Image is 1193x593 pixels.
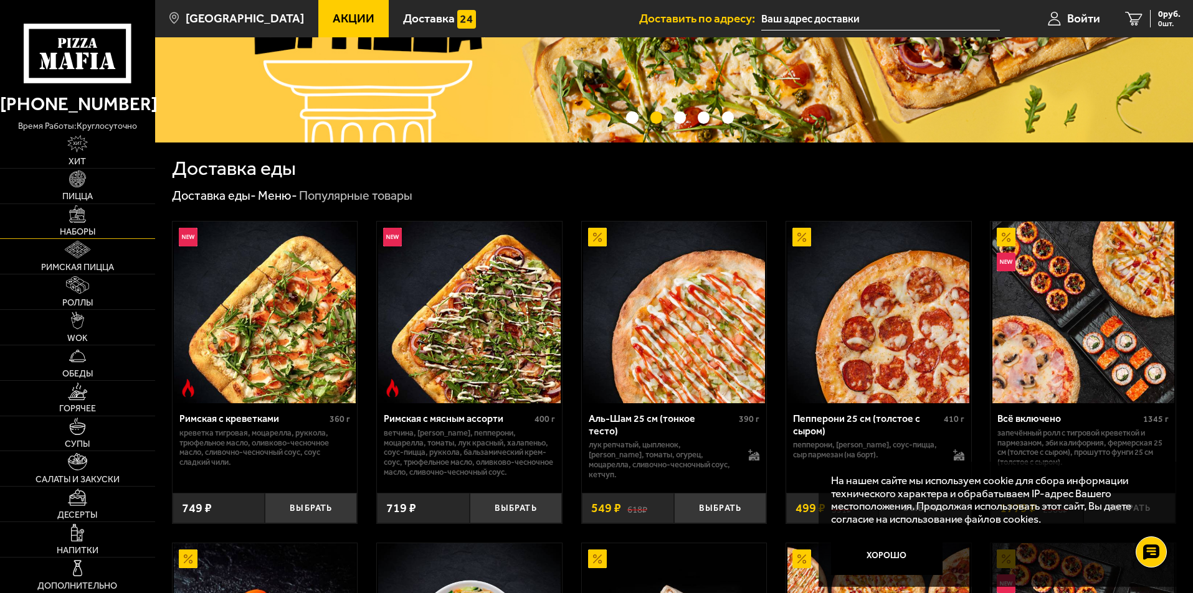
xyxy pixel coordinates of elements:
span: Акции [333,12,374,24]
a: НовинкаОстрое блюдоРимская с мясным ассорти [377,222,562,403]
span: Римская пицца [41,263,114,272]
button: Хорошо [831,538,943,575]
img: Острое блюдо [179,379,197,398]
img: Акционный [792,228,811,246]
p: креветка тигровая, моцарелла, руккола, трюфельное масло, оливково-чесночное масло, сливочно-чесно... [179,428,351,468]
div: Римская с мясным ассорти [384,413,531,424]
a: АкционныйАль-Шам 25 см (тонкое тесто) [582,222,767,403]
button: Выбрать [470,493,562,523]
span: 749 ₽ [182,502,212,515]
span: Супы [65,440,90,449]
span: 719 ₽ [386,502,416,515]
img: Акционный [588,549,607,568]
span: Напитки [57,546,98,555]
img: Новинка [383,228,402,246]
span: Роллы [62,299,93,307]
a: Меню- [258,188,297,203]
button: Выбрать [265,493,357,523]
span: [GEOGRAPHIC_DATA] [186,12,304,24]
img: Острое блюдо [383,379,402,398]
div: Аль-Шам 25 см (тонкое тесто) [589,413,736,436]
button: точки переключения [626,111,638,123]
span: Салаты и закуски [36,475,120,484]
span: WOK [67,334,88,343]
button: Выбрать [674,493,766,523]
span: 360 г [330,414,350,424]
img: Акционный [997,228,1015,246]
img: Всё включено [992,222,1174,403]
span: 549 ₽ [591,502,621,515]
button: точки переключения [650,111,662,123]
span: 1345 г [1143,414,1169,424]
span: Горячее [59,404,96,413]
img: Римская с креветками [174,222,356,403]
span: Обеды [62,370,93,378]
span: 390 г [739,414,759,424]
p: лук репчатый, цыпленок, [PERSON_NAME], томаты, огурец, моцарелла, сливочно-чесночный соус, кетчуп. [589,440,736,480]
img: Аль-Шам 25 см (тонкое тесто) [583,222,765,403]
div: Популярные товары [299,188,412,204]
p: пепперони, [PERSON_NAME], соус-пицца, сыр пармезан (на борт). [793,440,941,460]
a: Доставка еды- [172,188,256,203]
div: Всё включено [997,413,1140,424]
span: 400 г [535,414,555,424]
a: АкционныйНовинкаВсё включено [991,222,1176,403]
img: Пепперони 25 см (толстое с сыром) [787,222,969,403]
button: точки переключения [698,111,710,123]
img: Акционный [588,228,607,246]
img: Новинка [179,228,197,246]
span: Пицца [62,192,93,201]
button: точки переключения [722,111,734,123]
span: Наборы [60,228,95,236]
img: Акционный [792,549,811,568]
span: Войти [1067,12,1100,24]
span: Доставить по адресу: [639,12,761,24]
h1: Доставка еды [172,159,296,179]
span: 499 ₽ [796,502,825,515]
span: 0 руб. [1158,10,1181,19]
a: НовинкаОстрое блюдоРимская с креветками [173,222,358,403]
span: Хит [69,157,86,166]
span: 410 г [944,414,964,424]
span: Доставка [403,12,455,24]
span: 0 шт. [1158,20,1181,27]
img: 15daf4d41897b9f0e9f617042186c801.svg [457,10,476,29]
span: Десерты [57,511,97,520]
s: 618 ₽ [627,502,647,515]
span: Дополнительно [37,582,117,591]
input: Ваш адрес доставки [761,7,1000,30]
p: Запечённый ролл с тигровой креветкой и пармезаном, Эби Калифорния, Фермерская 25 см (толстое с сы... [997,428,1169,468]
div: Пепперони 25 см (толстое с сыром) [793,413,941,436]
img: Акционный [179,549,197,568]
p: ветчина, [PERSON_NAME], пепперони, моцарелла, томаты, лук красный, халапеньо, соус-пицца, руккола... [384,428,555,478]
div: Римская с креветками [179,413,327,424]
img: Новинка [997,253,1015,271]
a: АкционныйПепперони 25 см (толстое с сыром) [786,222,971,403]
img: Римская с мясным ассорти [378,222,560,403]
button: точки переключения [674,111,686,123]
p: На нашем сайте мы используем cookie для сбора информации технического характера и обрабатываем IP... [831,474,1157,526]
